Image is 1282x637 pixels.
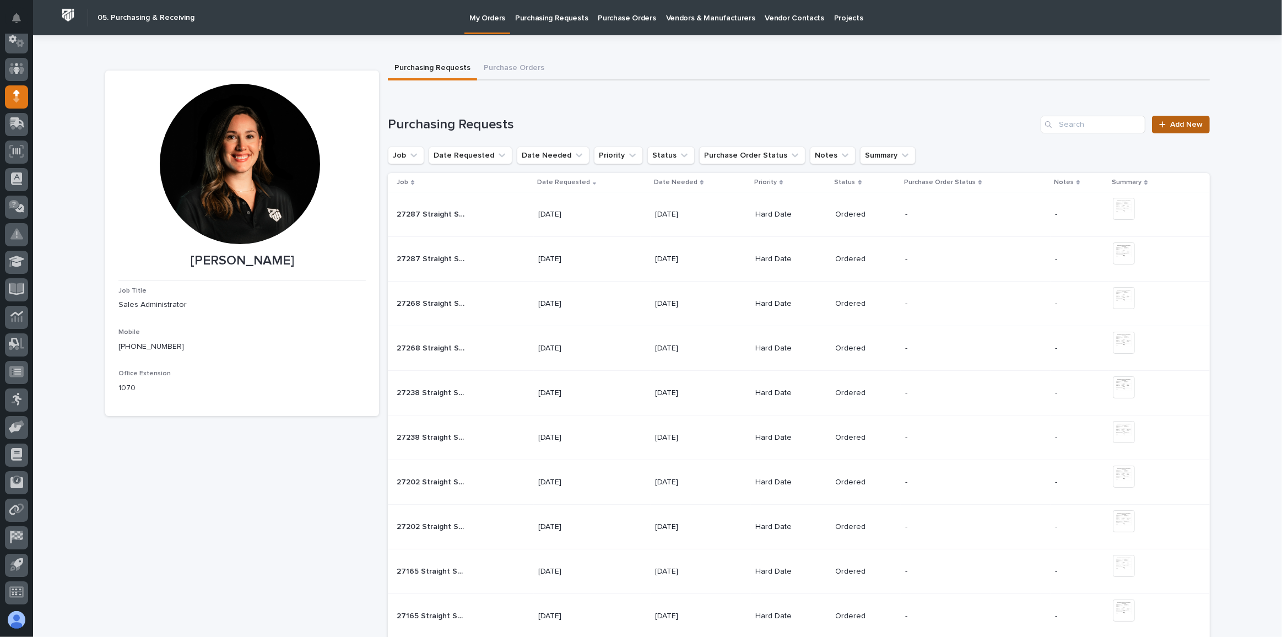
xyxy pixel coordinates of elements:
p: Ordered [836,299,896,309]
p: - [905,565,910,576]
p: Ordered [836,388,896,398]
p: 27202 Straight Stair [397,520,468,532]
p: [DATE] [538,210,607,219]
p: [DATE] [538,567,607,576]
p: [DATE] [538,299,607,309]
button: Purchase Order Status [699,147,805,164]
p: - [1055,567,1104,576]
h1: Purchasing Requests [388,117,1036,133]
p: 27268 Straight Stair [397,297,468,309]
div: Notifications [14,13,28,31]
p: Hard Date [755,210,824,219]
input: Search [1041,116,1145,133]
p: - [1055,612,1104,621]
p: [DATE] [538,388,607,398]
img: Workspace Logo [58,5,78,25]
span: Office Extension [118,370,171,377]
p: - [1055,522,1104,532]
p: - [905,520,910,532]
p: - [905,431,910,442]
tr: 27268 Straight Stair27268 Straight Stair [DATE][DATE]Hard DateOrdered-- - [388,282,1210,326]
p: 27238 Straight Stair [397,386,468,398]
p: [DATE] [538,612,607,621]
button: users-avatar [5,608,28,631]
p: - [905,476,910,487]
p: [DATE] [655,522,724,532]
p: 27287 Straight Stair [397,252,468,264]
p: Ordered [836,344,896,353]
button: Notifications [5,7,28,30]
tr: 27202 Straight Stair27202 Straight Stair [DATE][DATE]Hard DateOrdered-- - [388,505,1210,549]
p: [DATE] [538,433,607,442]
tr: 27287 Straight Stair27287 Straight Stair [DATE][DATE]Hard DateOrdered-- - [388,237,1210,282]
p: Date Requested [537,176,590,188]
p: [DATE] [655,478,724,487]
p: Ordered [836,210,896,219]
button: Purchasing Requests [388,57,477,80]
p: Hard Date [755,567,824,576]
a: [PHONE_NUMBER] [118,343,184,350]
p: [DATE] [655,433,724,442]
p: - [1055,255,1104,264]
button: Notes [810,147,856,164]
p: Hard Date [755,433,824,442]
p: Summary [1112,176,1142,188]
p: Hard Date [755,522,824,532]
p: [DATE] [655,388,724,398]
p: - [1055,299,1104,309]
p: - [905,297,910,309]
p: Ordered [836,433,896,442]
p: [DATE] [655,612,724,621]
h2: 05. Purchasing & Receiving [98,13,194,23]
p: Hard Date [755,478,824,487]
button: Date Needed [517,147,589,164]
p: 1070 [118,382,366,394]
tr: 27238 Straight Stair27238 Straight Stair [DATE][DATE]Hard DateOrdered-- - [388,415,1210,460]
button: Purchase Orders [477,57,551,80]
p: Ordered [836,255,896,264]
p: [DATE] [538,478,607,487]
span: Job Title [118,288,147,294]
p: - [1055,388,1104,398]
p: - [905,609,910,621]
tr: 27268 Straight Stair27268 Straight Stair [DATE][DATE]Hard DateOrdered-- - [388,326,1210,371]
p: Job [397,176,408,188]
span: Mobile [118,329,140,336]
a: Add New [1152,116,1210,133]
p: - [1055,344,1104,353]
p: 27287 Straight Stair [397,208,468,219]
p: [DATE] [655,255,724,264]
p: - [1055,433,1104,442]
p: Priority [754,176,777,188]
p: [DATE] [655,344,724,353]
tr: 27238 Straight Stair27238 Straight Stair [DATE][DATE]Hard DateOrdered-- - [388,371,1210,415]
p: Hard Date [755,299,824,309]
p: [DATE] [538,255,607,264]
p: 27202 Straight Stair [397,476,468,487]
p: 27268 Straight Stair [397,342,468,353]
p: Ordered [836,612,896,621]
p: [PERSON_NAME] [118,253,366,269]
p: - [1055,478,1104,487]
p: 27165 Straight Stair [397,609,468,621]
p: - [905,342,910,353]
p: [DATE] [538,344,607,353]
p: Hard Date [755,388,824,398]
p: Notes [1054,176,1074,188]
button: Date Requested [429,147,512,164]
p: - [905,386,910,398]
p: 27165 Straight Stair [397,565,468,576]
p: - [905,252,910,264]
button: Status [647,147,695,164]
button: Job [388,147,424,164]
tr: 27202 Straight Stair27202 Straight Stair [DATE][DATE]Hard DateOrdered-- - [388,460,1210,505]
p: [DATE] [655,299,724,309]
p: Status [835,176,856,188]
p: Sales Administrator [118,299,366,311]
p: - [1055,210,1104,219]
p: Ordered [836,567,896,576]
p: Hard Date [755,344,824,353]
p: [DATE] [655,567,724,576]
p: Hard Date [755,255,824,264]
p: Purchase Order Status [904,176,976,188]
